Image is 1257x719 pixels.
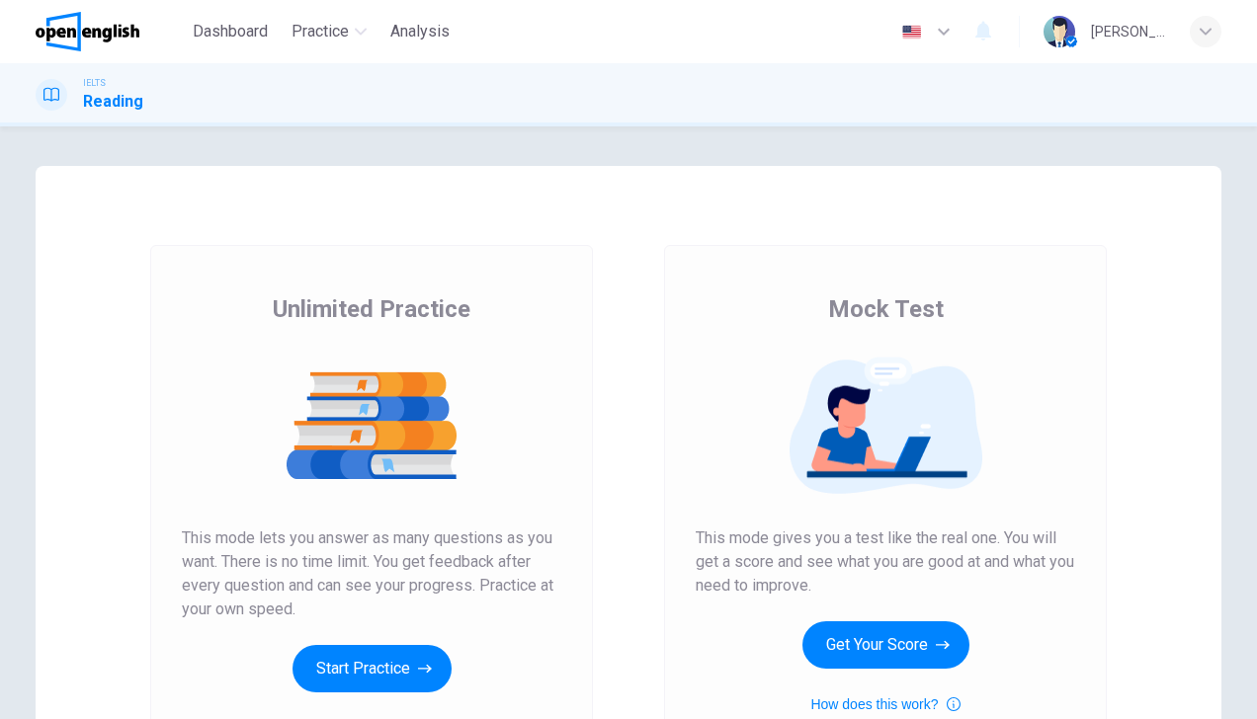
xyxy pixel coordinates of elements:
h1: Reading [83,90,143,114]
button: Dashboard [185,14,276,49]
img: en [899,25,924,40]
button: Start Practice [293,645,452,692]
div: [PERSON_NAME] [1091,20,1166,43]
span: IELTS [83,76,106,90]
span: Practice [292,20,349,43]
span: This mode lets you answer as many questions as you want. There is no time limit. You get feedback... [182,526,561,621]
button: Analysis [382,14,458,49]
span: Mock Test [828,293,944,325]
button: Practice [284,14,375,49]
img: OpenEnglish logo [36,12,139,51]
span: This mode gives you a test like the real one. You will get a score and see what you are good at a... [696,526,1075,598]
img: Profile picture [1044,16,1075,47]
span: Unlimited Practice [273,293,470,325]
span: Analysis [390,20,450,43]
button: Get Your Score [802,621,969,669]
span: Dashboard [193,20,268,43]
button: How does this work? [810,692,960,716]
a: OpenEnglish logo [36,12,185,51]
